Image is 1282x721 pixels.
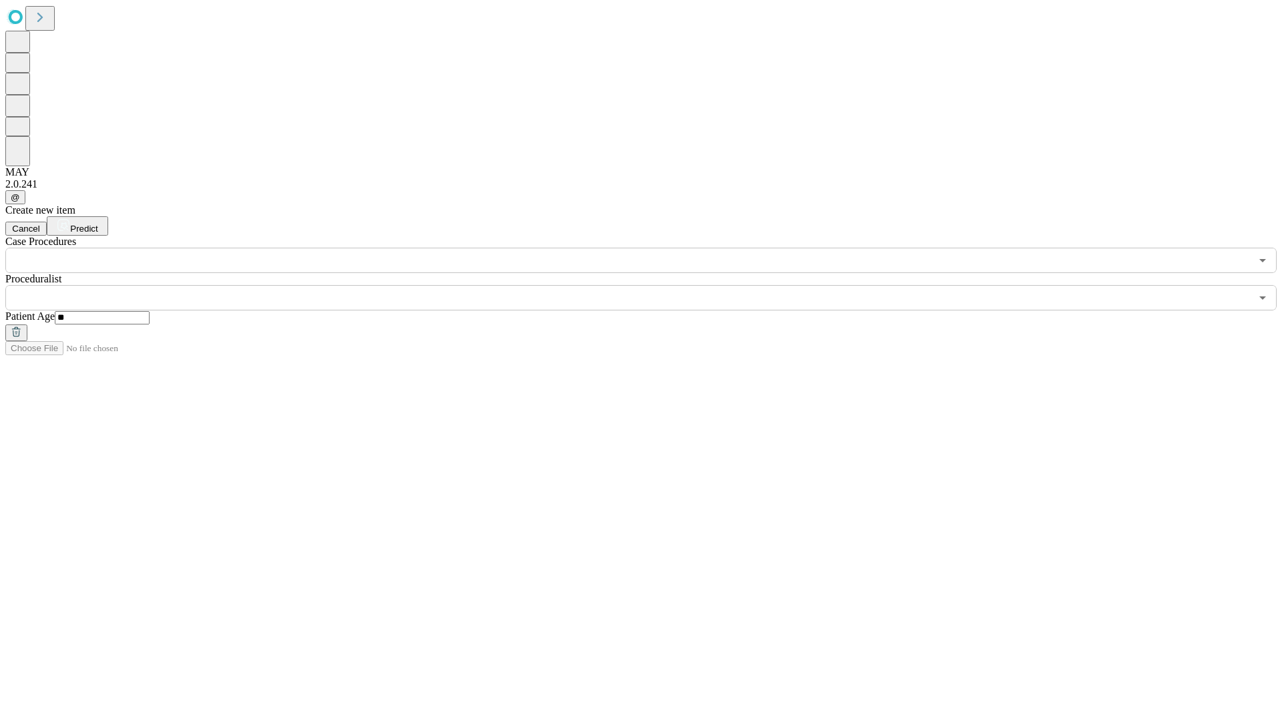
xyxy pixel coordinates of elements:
span: Proceduralist [5,273,61,284]
button: Open [1253,251,1272,270]
button: Cancel [5,222,47,236]
span: Scheduled Procedure [5,236,76,247]
span: @ [11,192,20,202]
div: 2.0.241 [5,178,1277,190]
span: Patient Age [5,310,55,322]
button: Open [1253,288,1272,307]
div: MAY [5,166,1277,178]
button: Predict [47,216,108,236]
span: Create new item [5,204,75,216]
span: Cancel [12,224,40,234]
span: Predict [70,224,97,234]
button: @ [5,190,25,204]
